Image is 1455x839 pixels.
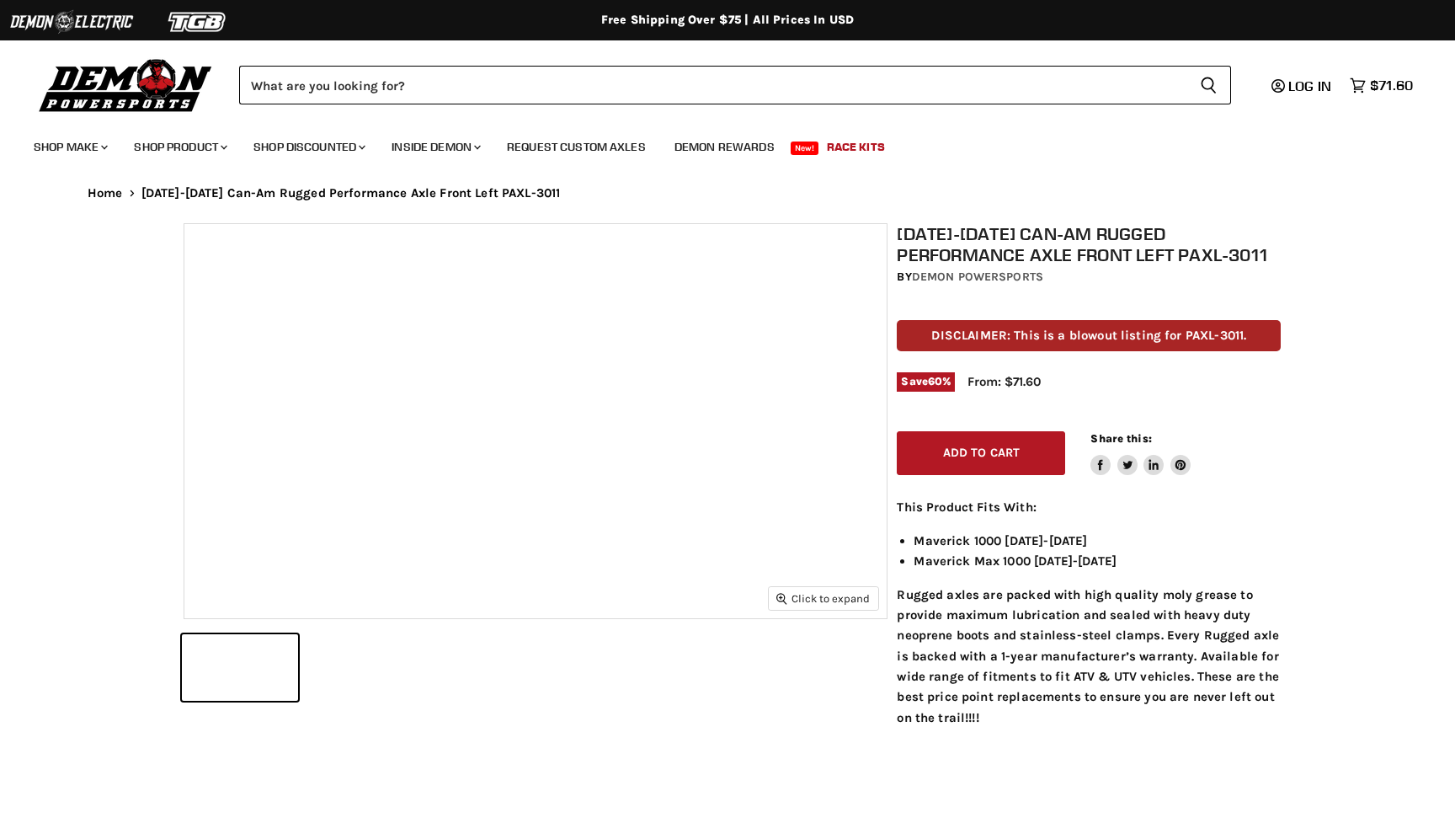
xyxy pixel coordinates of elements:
aside: Share this: [1090,431,1191,476]
span: Add to cart [943,446,1021,460]
p: DISCLAIMER: This is a blowout listing for PAXL-3011. [897,320,1281,351]
a: Shop Discounted [241,130,376,164]
a: Log in [1264,78,1341,94]
a: Shop Product [121,130,237,164]
div: Free Shipping Over $75 | All Prices In USD [54,13,1401,28]
a: Home [88,186,123,200]
a: Race Kits [814,130,898,164]
form: Product [239,66,1231,104]
div: Rugged axles are packed with high quality moly grease to provide maximum lubrication and sealed w... [897,497,1281,728]
span: [DATE]-[DATE] Can-Am Rugged Performance Axle Front Left PAXL-3011 [141,186,561,200]
span: $71.60 [1370,77,1413,94]
span: Click to expand [776,592,870,605]
ul: Main menu [21,123,1409,164]
li: Maverick Max 1000 [DATE]-[DATE] [914,551,1281,571]
p: This Product Fits With: [897,497,1281,517]
a: Shop Make [21,130,118,164]
a: Demon Rewards [662,130,787,164]
span: New! [791,142,819,155]
h1: [DATE]-[DATE] Can-Am Rugged Performance Axle Front Left PAXL-3011 [897,223,1281,265]
span: Share this: [1090,432,1151,445]
button: 2013-2018 Can-Am Rugged Performance Axle Front Left PAXL-3011 thumbnail [182,634,298,701]
nav: Breadcrumbs [54,186,1401,200]
span: Log in [1288,77,1331,94]
a: $71.60 [1341,73,1421,98]
img: Demon Electric Logo 2 [8,6,135,38]
a: Demon Powersports [912,270,1043,284]
div: by [897,268,1281,286]
span: From: $71.60 [967,374,1041,389]
img: Demon Powersports [34,55,218,115]
span: Save % [897,372,955,391]
button: Click to expand [769,587,878,610]
button: Add to cart [897,431,1065,476]
img: TGB Logo 2 [135,6,261,38]
a: Inside Demon [379,130,491,164]
a: Request Custom Axles [494,130,658,164]
button: Search [1186,66,1231,104]
input: Search [239,66,1186,104]
span: 60 [928,375,942,387]
li: Maverick 1000 [DATE]-[DATE] [914,531,1281,551]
